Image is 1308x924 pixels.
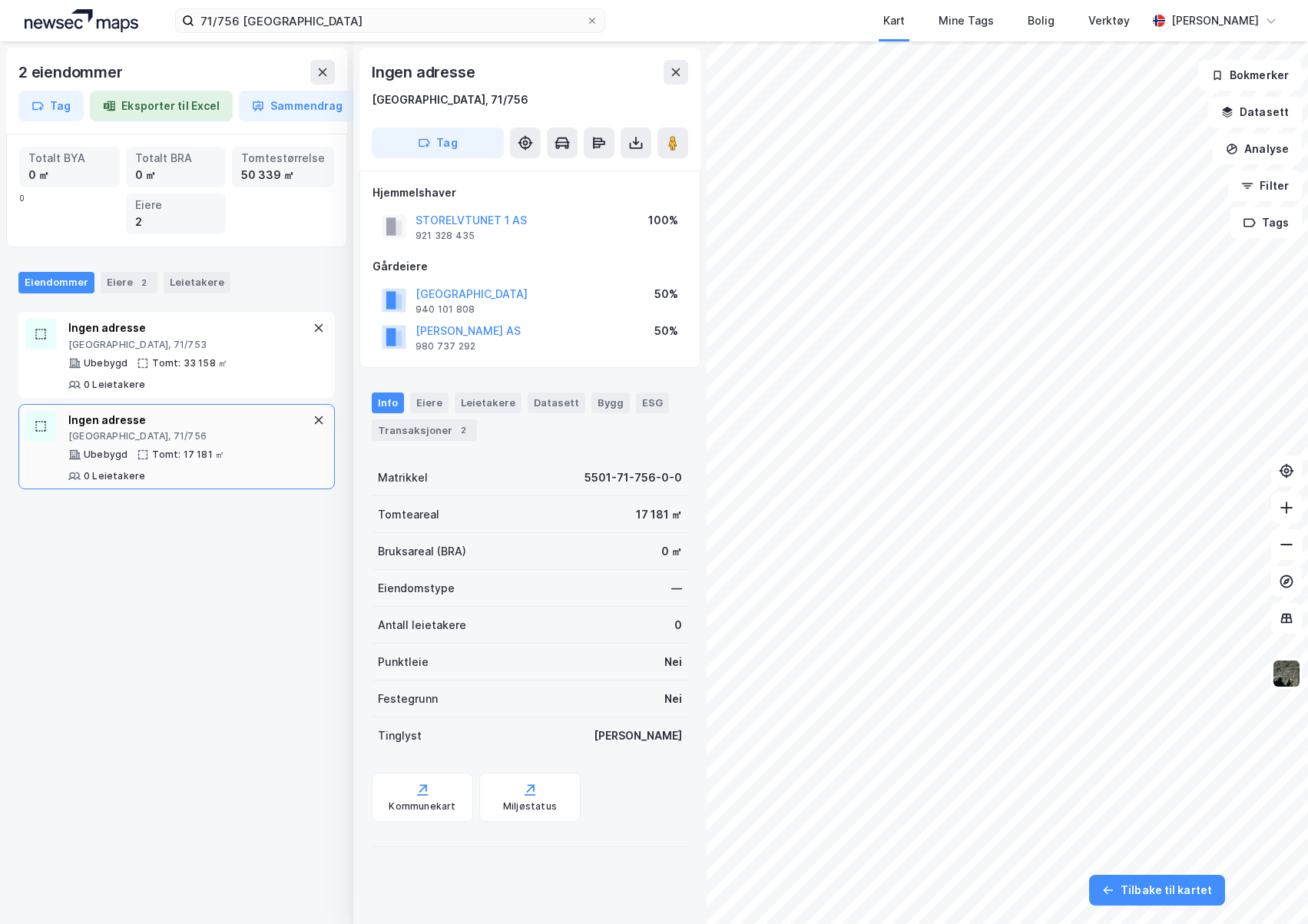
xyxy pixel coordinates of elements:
div: Tomt: 33 158 ㎡ [152,357,227,369]
img: logo.a4113a55bc3d86da70a041830d287a7e.svg [25,9,138,32]
div: Antall leietakere [378,616,466,634]
div: 50% [654,285,678,303]
div: 100% [648,211,678,230]
div: Nei [664,690,682,708]
div: Datasett [528,392,585,412]
div: 0 [19,147,334,234]
div: 5501-71-756-0-0 [584,469,682,487]
button: Eksporter til Excel [90,91,233,121]
div: Transaksjoner [372,419,477,441]
img: 9k= [1272,659,1301,688]
div: Ingen adresse [68,411,310,429]
button: Filter [1228,171,1302,201]
div: 0 ㎡ [135,167,217,184]
div: Eiere [410,392,449,412]
div: Tinglyst [378,727,422,745]
div: [GEOGRAPHIC_DATA], 71/753 [68,339,310,351]
div: Eiendomstype [378,579,455,598]
button: Analyse [1213,134,1302,164]
div: 0 Leietakere [84,379,145,391]
div: Ingen adresse [372,60,478,84]
div: 17 181 ㎡ [636,505,682,524]
div: Ubebygd [84,357,127,369]
div: Ubebygd [84,449,127,461]
div: Leietakere [164,272,230,293]
div: Ingen adresse [68,319,310,337]
div: Bolig [1028,12,1055,30]
div: Punktleie [378,653,429,671]
button: Tag [372,128,504,158]
div: 2 [136,275,151,290]
div: Tomtestørrelse [241,150,325,167]
div: Eiendommer [18,272,94,293]
div: 940 101 808 [416,303,475,316]
div: 0 [674,616,682,634]
div: 50 339 ㎡ [241,167,325,184]
div: Mine Tags [939,12,994,30]
div: Eiere [135,197,217,214]
button: Datasett [1208,97,1302,128]
div: Kart [883,12,905,30]
div: [GEOGRAPHIC_DATA], 71/756 [372,91,528,109]
div: Verktøy [1088,12,1130,30]
div: Festegrunn [378,690,438,708]
div: 0 ㎡ [28,167,111,184]
div: ESG [636,392,669,412]
div: Bruksareal (BRA) [378,542,466,561]
div: 50% [654,322,678,340]
div: 980 737 292 [416,340,475,353]
button: Tilbake til kartet [1089,875,1225,906]
div: [PERSON_NAME] [594,727,682,745]
button: Tags [1230,207,1302,238]
div: Tomt: 17 181 ㎡ [152,449,224,461]
div: 2 [455,422,471,438]
div: Totalt BRA [135,150,217,167]
div: 921 328 435 [416,230,475,242]
div: Gårdeiere [373,257,687,276]
button: Bokmerker [1198,60,1302,91]
div: Tomteareal [378,505,439,524]
div: Kommunekart [389,800,455,813]
button: Sammendrag [239,91,356,121]
div: [GEOGRAPHIC_DATA], 71/756 [68,430,310,442]
iframe: Chat Widget [1231,850,1308,924]
button: Tag [18,91,84,121]
div: [PERSON_NAME] [1171,12,1259,30]
div: Hjemmelshaver [373,184,687,202]
div: Nei [664,653,682,671]
input: Søk på adresse, matrikkel, gårdeiere, leietakere eller personer [194,9,586,32]
div: Leietakere [455,392,522,412]
div: — [671,579,682,598]
div: Totalt BYA [28,150,111,167]
div: Eiere [101,272,157,293]
div: 2 eiendommer [18,60,126,84]
div: Kontrollprogram for chat [1231,850,1308,924]
div: Matrikkel [378,469,428,487]
div: 0 Leietakere [84,470,145,482]
div: 2 [135,214,217,230]
div: Info [372,392,404,412]
div: Miljøstatus [503,800,557,813]
div: Bygg [591,392,630,412]
div: 0 ㎡ [661,542,682,561]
